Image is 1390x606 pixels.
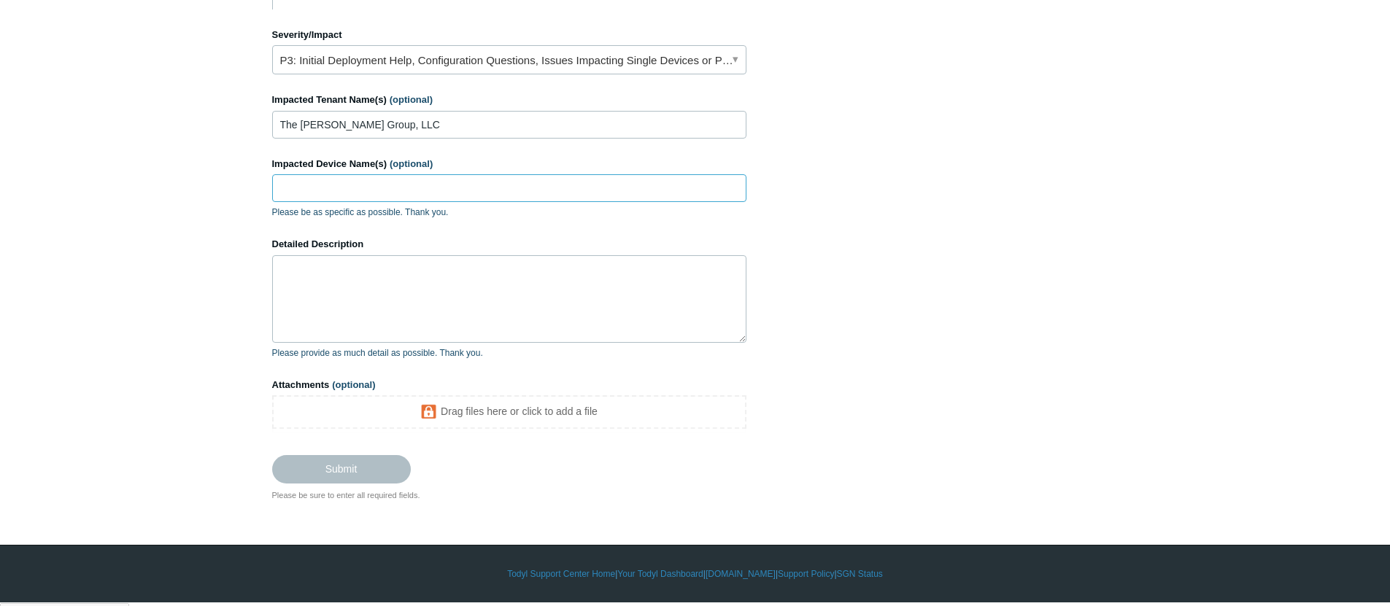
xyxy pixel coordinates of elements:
label: Impacted Device Name(s) [272,157,746,171]
span: (optional) [390,94,433,105]
a: SGN Status [837,567,883,580]
label: Detailed Description [272,237,746,252]
div: | | | | [272,567,1119,580]
a: Todyl Support Center Home [507,567,615,580]
a: Support Policy [778,567,834,580]
a: P3: Initial Deployment Help, Configuration Questions, Issues Impacting Single Devices or Past Out... [272,45,746,74]
span: (optional) [390,158,433,169]
a: [DOMAIN_NAME] [706,567,776,580]
p: Please provide as much detail as possible. Thank you. [272,346,746,360]
div: Please be sure to enter all required fields. [272,489,746,502]
label: Attachments [272,378,746,392]
label: Impacted Tenant Name(s) [272,93,746,107]
p: Please be as specific as possible. Thank you. [272,206,746,219]
a: Your Todyl Dashboard [617,567,703,580]
span: (optional) [332,379,375,390]
label: Severity/Impact [272,28,746,42]
input: Submit [272,455,411,483]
